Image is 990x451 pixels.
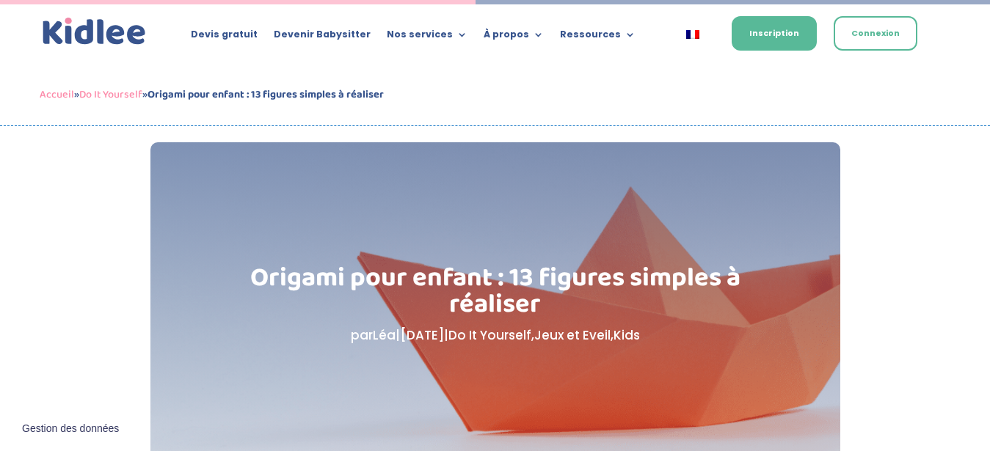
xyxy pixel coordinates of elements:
p: par | | , , [224,325,766,346]
a: Kids [614,326,640,344]
a: Do It Yourself [448,326,531,344]
a: Jeux et Eveil [534,326,611,344]
a: Léa [373,326,396,344]
span: [DATE] [400,326,444,344]
span: Gestion des données [22,422,119,436]
h1: Origami pour enfant : 13 figures simples à réaliser [224,265,766,325]
button: Gestion des données [13,414,128,444]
